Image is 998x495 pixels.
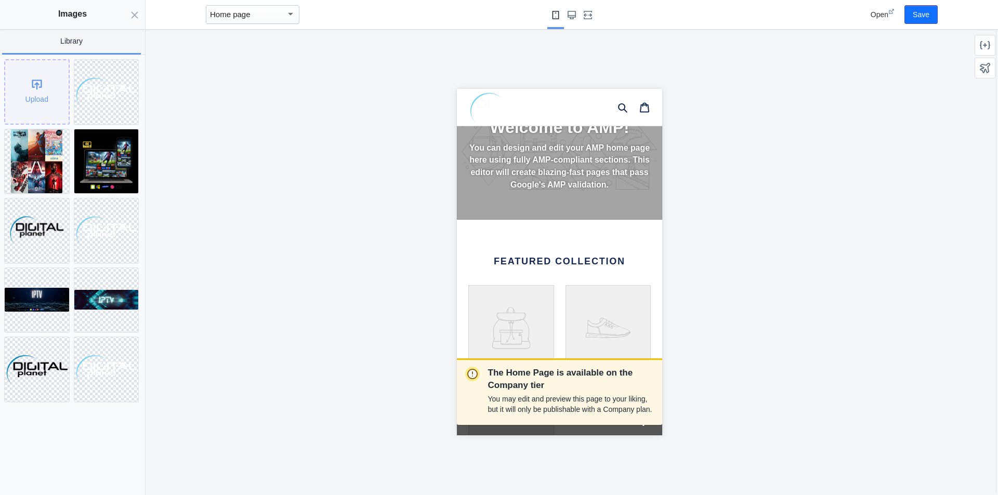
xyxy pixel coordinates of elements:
[11,53,194,102] p: You can design and edit your AMP home page here using fully AMP-compliant sections. This editor w...
[488,367,654,392] p: The Home Page is available on the Company tier
[11,29,194,48] h2: Welcome to AMP!
[871,10,888,19] span: Open
[11,167,194,179] h2: Featured collection
[11,325,180,339] span: Go to full site
[488,394,654,414] p: You may edit and preview this page to your liking, but it will only be publishable with a Company...
[904,5,938,24] button: Save
[2,29,141,55] a: Library
[210,10,251,19] mat-select-trigger: Home page
[11,3,89,34] a: image
[11,3,76,34] img: image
